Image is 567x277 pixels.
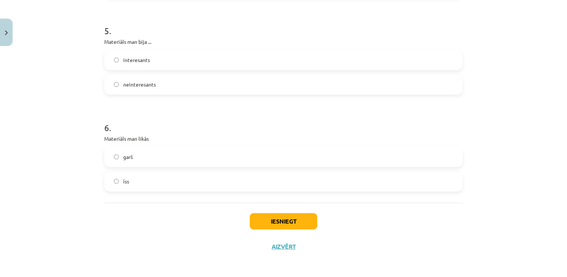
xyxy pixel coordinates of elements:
[123,177,129,185] span: īss
[114,82,119,87] input: neinteresants
[104,38,463,46] p: Materiāls man bija ...
[104,13,463,36] h1: 5 .
[114,58,119,62] input: interesants
[114,154,119,159] input: garš
[250,213,317,229] button: Iesniegt
[269,243,298,250] button: Aizvērt
[123,153,133,161] span: garš
[114,179,119,184] input: īss
[123,81,156,88] span: neinteresants
[5,30,8,35] img: icon-close-lesson-0947bae3869378f0d4975bcd49f059093ad1ed9edebbc8119c70593378902aed.svg
[104,110,463,133] h1: 6 .
[123,56,150,64] span: interesants
[104,135,463,143] p: Materiāls man likās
